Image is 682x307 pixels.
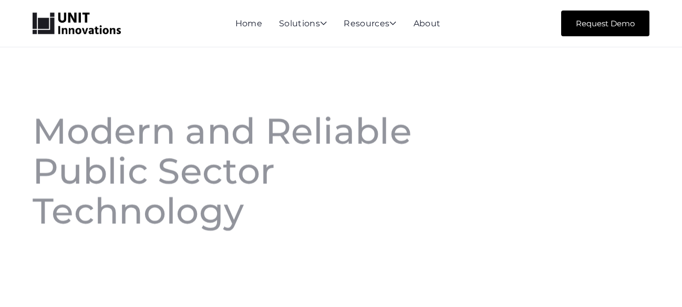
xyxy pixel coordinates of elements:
a: About [414,18,441,28]
a: home [33,13,121,35]
a: Home [235,18,262,28]
span:  [320,19,327,27]
a: Request Demo [561,11,649,36]
div: Solutions [279,19,327,29]
div: Solutions [279,19,327,29]
span:  [389,19,396,27]
h1: Modern and Reliable Public Sector Technology [33,111,462,231]
div: Resources [344,19,396,29]
div: Resources [344,19,396,29]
